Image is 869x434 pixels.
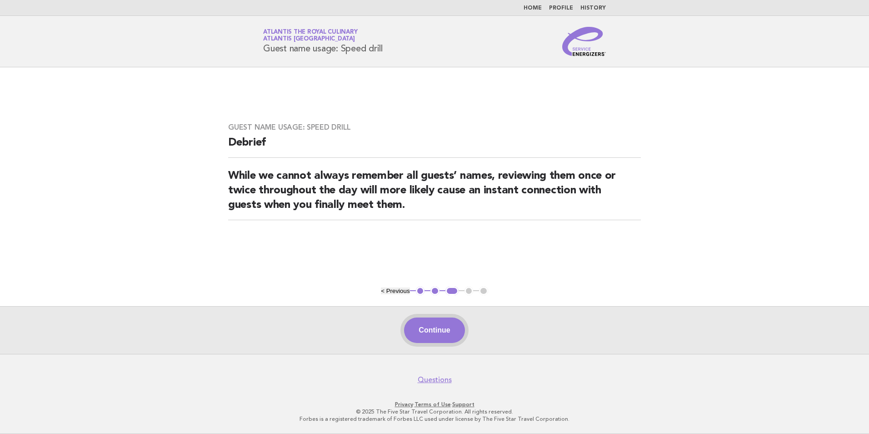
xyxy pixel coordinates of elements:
button: 3 [445,287,459,296]
a: Support [452,401,474,408]
span: Atlantis [GEOGRAPHIC_DATA] [263,36,355,42]
button: Continue [404,318,464,343]
h3: Guest name usage: Speed drill [228,123,641,132]
p: Forbes is a registered trademark of Forbes LLC used under license by The Five Star Travel Corpora... [156,415,713,423]
h2: Debrief [228,136,641,158]
a: History [580,5,606,11]
p: · · [156,401,713,408]
button: 2 [430,287,439,296]
button: 1 [416,287,425,296]
a: Terms of Use [415,401,451,408]
h2: While we cannot always remember all guests’ names, reviewing them once or twice throughout the da... [228,169,641,220]
p: © 2025 The Five Star Travel Corporation. All rights reserved. [156,408,713,415]
img: Service Energizers [562,27,606,56]
a: Profile [549,5,573,11]
a: Home [524,5,542,11]
button: < Previous [381,288,410,294]
h1: Guest name usage: Speed drill [263,30,383,53]
a: Atlantis the Royal CulinaryAtlantis [GEOGRAPHIC_DATA] [263,29,357,42]
a: Privacy [395,401,413,408]
a: Questions [418,375,452,384]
